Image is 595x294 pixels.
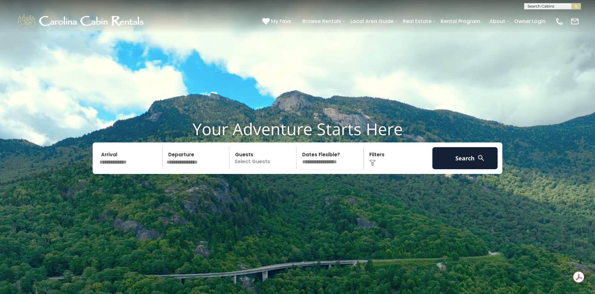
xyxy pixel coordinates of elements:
[570,17,579,26] img: mail-regular-white.png
[231,147,296,169] p: Select Guests
[369,160,376,166] img: filter--v1.png
[477,154,485,162] img: search-regular-white.png
[347,16,397,27] a: Local Area Guide
[437,16,483,27] a: Rental Program
[16,12,147,31] img: White-1-1-2.png
[511,16,549,27] a: Owner Login
[271,17,291,25] span: My Favs
[486,16,508,27] a: About
[400,16,435,27] a: Real Estate
[432,147,498,169] button: Search
[5,119,590,139] h1: Your Adventure Starts Here
[262,17,293,26] a: My Favs
[299,16,344,27] a: Browse Rentals
[555,17,564,26] img: phone-regular-white.png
